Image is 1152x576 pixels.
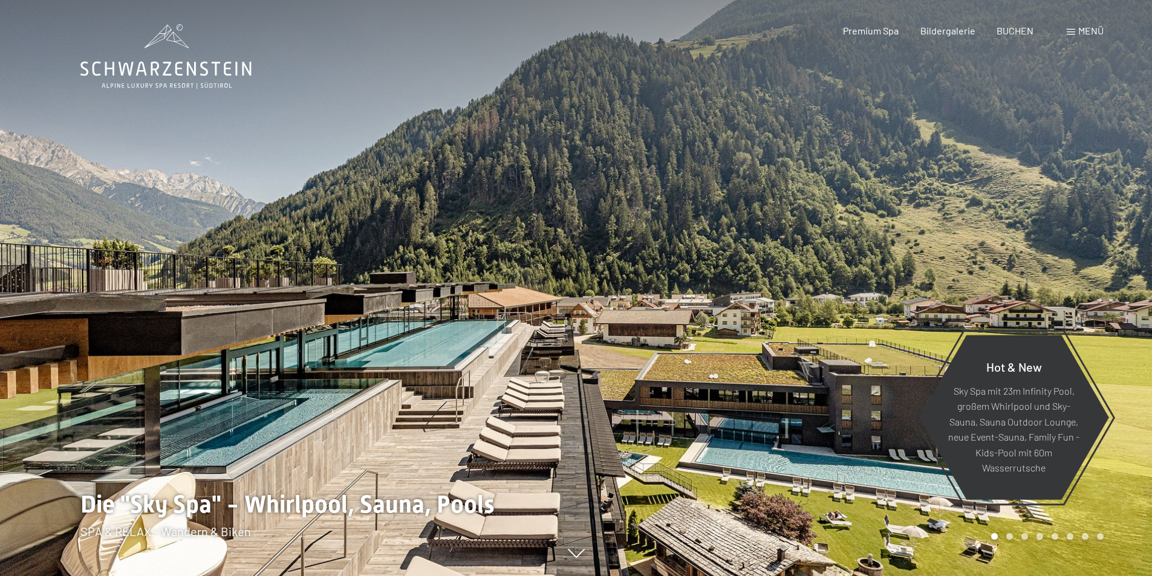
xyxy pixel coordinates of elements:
div: Carousel Page 5 [1052,533,1058,540]
a: BUCHEN [997,25,1033,36]
div: Carousel Page 7 [1082,533,1089,540]
a: Hot & New Sky Spa mit 23m Infinity Pool, großem Whirlpool und Sky-Sauna, Sauna Outdoor Lounge, ne... [918,334,1110,500]
div: Carousel Page 1 (Current Slide) [991,533,998,540]
div: Carousel Page 3 [1021,533,1028,540]
a: Bildergalerie [920,25,975,36]
a: Premium Spa [843,25,899,36]
div: Carousel Page 2 [1006,533,1013,540]
div: Carousel Page 6 [1067,533,1073,540]
span: Hot & New [986,359,1042,374]
div: Carousel Page 8 [1097,533,1104,540]
div: Carousel Pagination [987,533,1104,540]
p: Sky Spa mit 23m Infinity Pool, großem Whirlpool und Sky-Sauna, Sauna Outdoor Lounge, neue Event-S... [948,383,1079,476]
span: Menü [1078,25,1104,36]
div: Carousel Page 4 [1036,533,1043,540]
